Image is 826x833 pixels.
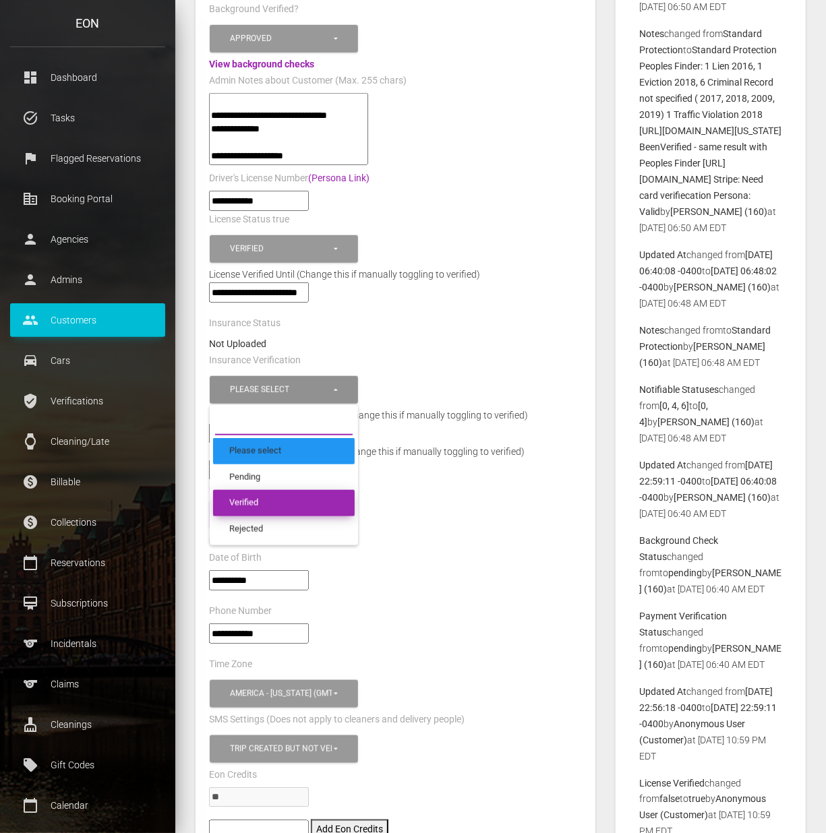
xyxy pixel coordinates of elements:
label: Time Zone [209,658,252,671]
a: people Customers [10,303,165,337]
div: Verified [230,243,332,255]
b: License Verified [639,778,705,789]
p: changed from to by at [DATE] 06:48 AM EDT [639,381,782,446]
b: Standard Protection Peoples Finder: 1 Lien 2016, 1 Eviction 2018, 6 Criminal Record not specified... [639,44,781,217]
b: [PERSON_NAME] (160) [639,341,765,368]
b: pending [668,643,702,654]
label: Phone Number [209,605,272,618]
a: drive_eta Cars [10,344,165,377]
b: [PERSON_NAME] (160) [670,206,767,217]
b: [0, 4, 6] [659,400,689,411]
small: No Insurance Documents Uploaded [209,536,327,545]
span: Rejected [229,523,263,536]
label: Date of Birth [209,551,262,565]
p: Cars [20,350,155,371]
a: person Admins [10,263,165,297]
b: Notes [639,325,664,336]
a: sports Incidentals [10,627,165,660]
p: Cleanings [20,714,155,735]
p: Subscriptions [20,593,155,613]
p: Dashboard [20,67,155,88]
p: Customers [20,310,155,330]
label: Eon Credits [209,768,257,782]
p: changed from to by at [DATE] 06:40 AM EDT [639,457,782,522]
b: pending [668,567,702,578]
p: Billable [20,472,155,492]
a: sports Claims [10,667,165,701]
a: task_alt Tasks [10,101,165,135]
a: watch Cleaning/Late [10,425,165,458]
b: [PERSON_NAME] (160) [657,416,755,427]
b: Notes [639,28,664,39]
b: [PERSON_NAME] (160) [674,492,771,503]
div: License Verified Until (Change this if manually toggling to verified) [199,266,592,282]
label: Driver's License Number [209,172,370,185]
a: dashboard Dashboard [10,61,165,94]
p: changed from to by at [DATE] 06:48 AM EDT [639,247,782,311]
b: true [688,794,705,805]
p: Agencies [20,229,155,249]
b: Background Check Status [639,535,718,562]
a: (Persona Link) [308,173,370,183]
p: Flagged Reservations [20,148,155,168]
p: changed from to by at [DATE] 06:48 AM EDT [639,322,782,371]
b: Updated At [639,249,686,260]
button: America - New York (GMT -05:00) [210,680,358,708]
p: Booking Portal [20,189,155,209]
label: Admin Notes about Customer (Max. 255 chars) [209,74,407,88]
div: Please select [230,384,332,396]
p: changed from to by at [DATE] 06:50 AM EDT [639,26,782,236]
label: Insurance Status [209,317,281,330]
div: Approved [230,33,332,44]
p: Cleaning/Late [20,431,155,452]
a: cleaning_services Cleanings [10,708,165,741]
a: paid Collections [10,505,165,539]
label: Insurance Verification [209,354,301,367]
p: changed from to by at [DATE] 10:59 PM EDT [639,683,782,764]
strong: Not Uploaded [209,338,266,349]
p: Claims [20,674,155,694]
p: Admins [20,270,155,290]
div: Insurance Liability Verified Until (Change this if manually toggling to verified) [199,443,535,460]
div: America - [US_STATE] (GMT -05:00) [230,688,332,700]
b: Notifiable Statuses [639,384,719,395]
button: Verified [210,235,358,263]
b: Updated At [639,460,686,470]
label: SMS Settings (Does not apply to cleaners and delivery people) [209,713,465,727]
a: local_offer Gift Codes [10,748,165,782]
p: changed from to by at [DATE] 06:40 AM EDT [639,532,782,597]
div: Insurance Collision Verified Until (Change this if manually toggling to verified) [199,407,538,423]
b: [PERSON_NAME] (160) [674,282,771,292]
label: Background Verified? [209,3,299,16]
b: false [659,794,680,805]
p: Reservations [20,553,155,573]
a: Manual Upload Link [209,485,275,493]
a: View background checks [209,59,314,69]
a: person Agencies [10,222,165,256]
span: Pending [229,471,260,484]
a: calendar_today Reservations [10,546,165,580]
p: Calendar [20,795,155,815]
input: Search [215,411,353,435]
a: paid Billable [10,465,165,499]
p: Gift Codes [20,755,155,775]
a: corporate_fare Booking Portal [10,182,165,216]
button: Please select [210,376,358,404]
a: card_membership Subscriptions [10,586,165,620]
a: calendar_today Calendar [10,789,165,822]
button: Trip created but not verified, Customer is verified and trip is set to go [210,735,358,763]
b: Payment Verification Status [639,611,727,638]
p: Tasks [20,108,155,128]
label: License Status true [209,213,289,226]
b: Updated At [639,686,686,697]
p: Collections [20,512,155,532]
a: verified_user Verifications [10,384,165,418]
b: Anonymous User (Customer) [639,718,745,745]
div: Trip created but not verified , Customer is verified and trip is set to go [230,743,332,755]
a: flag Flagged Reservations [10,142,165,175]
p: changed from to by at [DATE] 06:40 AM EDT [639,608,782,673]
span: Please select [229,445,281,458]
span: Verified [229,497,258,510]
button: Approved [210,25,358,53]
p: Verifications [20,391,155,411]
